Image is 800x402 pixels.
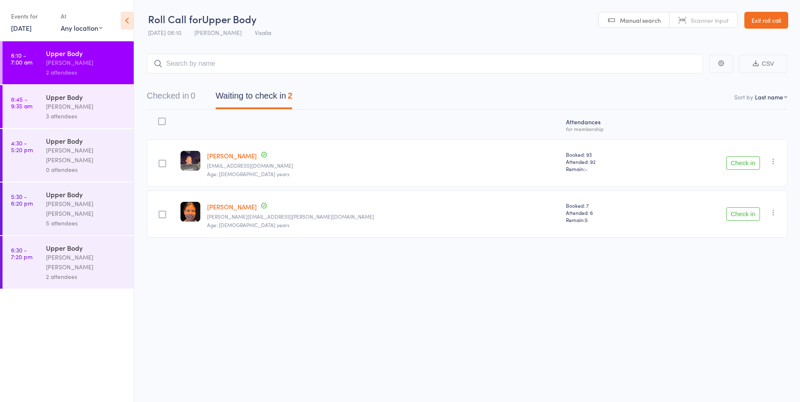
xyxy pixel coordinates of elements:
[288,91,292,100] div: 2
[566,209,651,216] span: Attended: 6
[61,9,102,23] div: At
[46,111,127,121] div: 3 attendees
[207,221,289,228] span: Age: [DEMOGRAPHIC_DATA] years
[726,156,760,170] button: Check in
[207,163,559,169] small: ctezjr@gmail.com
[147,87,195,109] button: Checked in0
[46,218,127,228] div: 5 attendees
[147,54,703,73] input: Search by name
[207,170,289,177] span: Age: [DEMOGRAPHIC_DATA] years
[585,216,588,223] span: 5
[11,96,32,109] time: 8:45 - 9:35 am
[46,102,127,111] div: [PERSON_NAME]
[11,23,32,32] a: [DATE]
[46,58,127,67] div: [PERSON_NAME]
[3,236,134,289] a: 6:30 -7:20 pmUpper Body[PERSON_NAME] [PERSON_NAME]2 attendees
[3,41,134,84] a: 6:10 -7:00 amUpper Body[PERSON_NAME]2 attendees
[11,247,32,260] time: 6:30 - 7:20 pm
[566,165,651,172] span: Remain:
[3,85,134,128] a: 8:45 -9:35 amUpper Body[PERSON_NAME]3 attendees
[726,207,760,221] button: Check in
[744,12,788,29] a: Exit roll call
[255,28,271,37] span: Visalia
[11,139,33,153] time: 4:30 - 5:20 pm
[46,190,127,199] div: Upper Body
[180,151,200,171] img: image1627344706.png
[215,87,292,109] button: Waiting to check in2
[61,23,102,32] div: Any location
[46,272,127,281] div: 2 attendees
[207,151,257,160] a: [PERSON_NAME]
[563,113,654,136] div: Atten­dances
[207,202,257,211] a: [PERSON_NAME]
[566,151,651,158] span: Booked: 93
[3,182,134,235] a: 5:30 -6:20 pmUpper Body[PERSON_NAME] [PERSON_NAME]5 attendees
[46,243,127,252] div: Upper Body
[191,91,195,100] div: 0
[46,165,127,174] div: 0 attendees
[46,92,127,102] div: Upper Body
[734,93,753,101] label: Sort by
[755,93,783,101] div: Last name
[194,28,242,37] span: [PERSON_NAME]
[11,9,52,23] div: Events for
[3,129,134,182] a: 4:30 -5:20 pmUpper Body[PERSON_NAME] [PERSON_NAME]0 attendees
[46,252,127,272] div: [PERSON_NAME] [PERSON_NAME]
[585,165,587,172] span: -
[566,126,651,131] div: for membership
[620,16,661,24] span: Manual search
[46,48,127,58] div: Upper Body
[180,202,200,222] img: image1734206417.png
[207,214,559,220] small: garcia.leticia.79@gmail.com
[566,216,651,223] span: Remain:
[11,52,32,65] time: 6:10 - 7:00 am
[739,55,787,73] button: CSV
[566,158,651,165] span: Attended: 92
[148,12,202,26] span: Roll Call for
[46,67,127,77] div: 2 attendees
[202,12,256,26] span: Upper Body
[691,16,729,24] span: Scanner input
[566,202,651,209] span: Booked: 7
[11,193,33,206] time: 5:30 - 6:20 pm
[46,199,127,218] div: [PERSON_NAME] [PERSON_NAME]
[46,145,127,165] div: [PERSON_NAME] [PERSON_NAME]
[148,28,181,37] span: [DATE] 06:10
[46,136,127,145] div: Upper Body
